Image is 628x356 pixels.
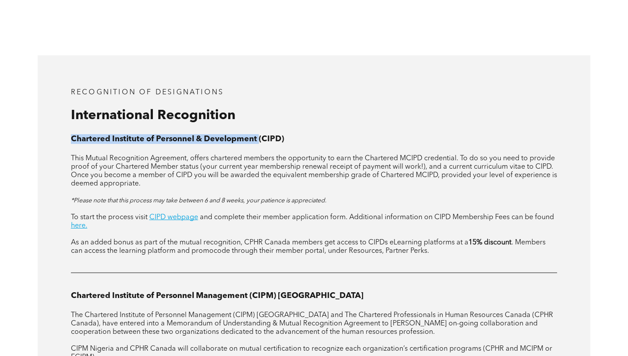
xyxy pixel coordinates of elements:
span: International Recognition [71,109,235,122]
strong: 15% discount [468,239,511,246]
a: here. [71,222,87,229]
span: RECOGNITION OF DESIGNATIONS [71,89,224,96]
span: The Chartered Institute of Personnel Management (CIPM) [GEOGRAPHIC_DATA] and The Chartered Profes... [71,312,553,336]
span: . Members can access the learning platform and promocode through their member portal, under Resou... [71,239,546,255]
a: CIPD webpage [149,214,198,221]
span: Chartered Institute of Personnel Management (CIPM) [GEOGRAPHIC_DATA] [71,292,363,300]
span: To start the process visit [71,214,148,221]
span: *Please note that this process may take between 6 and 8 weeks, your patience is appreciated. [71,197,327,204]
span: and complete their member application form. Additional information on CIPD Membership Fees can be... [200,214,554,221]
strong: Chartered Institute of Personnel & Development (CIPD) [71,135,284,143]
span: This Mutual Recognition Agreement, offers chartered members the opportunity to earn the Chartered... [71,155,557,187]
span: As an added bonus as part of the mutual recognition, CPHR Canada members get access to CIPDs eLea... [71,239,468,246]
